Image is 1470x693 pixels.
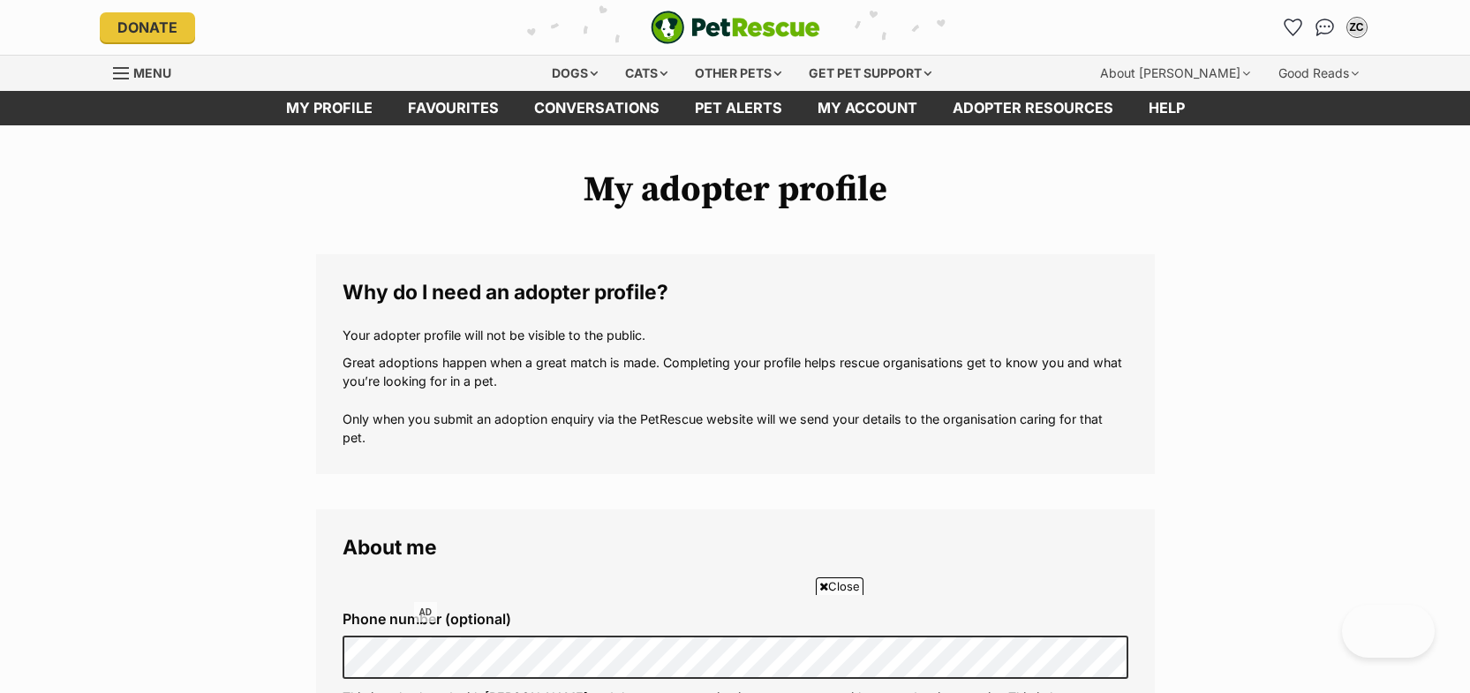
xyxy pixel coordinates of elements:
[343,611,1128,627] label: Phone number (optional)
[1315,19,1334,36] img: chat-41dd97257d64d25036548639549fe6c8038ab92f7586957e7f3b1b290dea8141.svg
[800,91,935,125] a: My account
[1348,19,1366,36] div: ZC
[268,91,390,125] a: My profile
[796,56,944,91] div: Get pet support
[343,536,1128,559] legend: About me
[516,91,677,125] a: conversations
[113,56,184,87] a: Menu
[651,11,820,44] a: PetRescue
[1279,13,1371,41] ul: Account quick links
[343,353,1128,448] p: Great adoptions happen when a great match is made. Completing your profile helps rescue organisat...
[133,65,171,80] span: Menu
[682,56,794,91] div: Other pets
[343,326,1128,344] p: Your adopter profile will not be visible to the public.
[651,11,820,44] img: logo-e224e6f780fb5917bec1dbf3a21bbac754714ae5b6737aabdf751b685950b380.svg
[1266,56,1371,91] div: Good Reads
[1088,56,1263,91] div: About [PERSON_NAME]
[1342,605,1435,658] iframe: Help Scout Beacon - Open
[316,254,1155,474] fieldset: Why do I need an adopter profile?
[1311,13,1339,41] a: Conversations
[100,12,195,42] a: Donate
[613,56,680,91] div: Cats
[677,91,800,125] a: Pet alerts
[1131,91,1202,125] a: Help
[343,281,1128,304] legend: Why do I need an adopter profile?
[1343,13,1371,41] button: My account
[390,91,516,125] a: Favourites
[816,577,863,595] span: Close
[935,91,1131,125] a: Adopter resources
[316,169,1155,210] h1: My adopter profile
[414,602,437,622] span: AD
[1279,13,1308,41] a: Favourites
[539,56,610,91] div: Dogs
